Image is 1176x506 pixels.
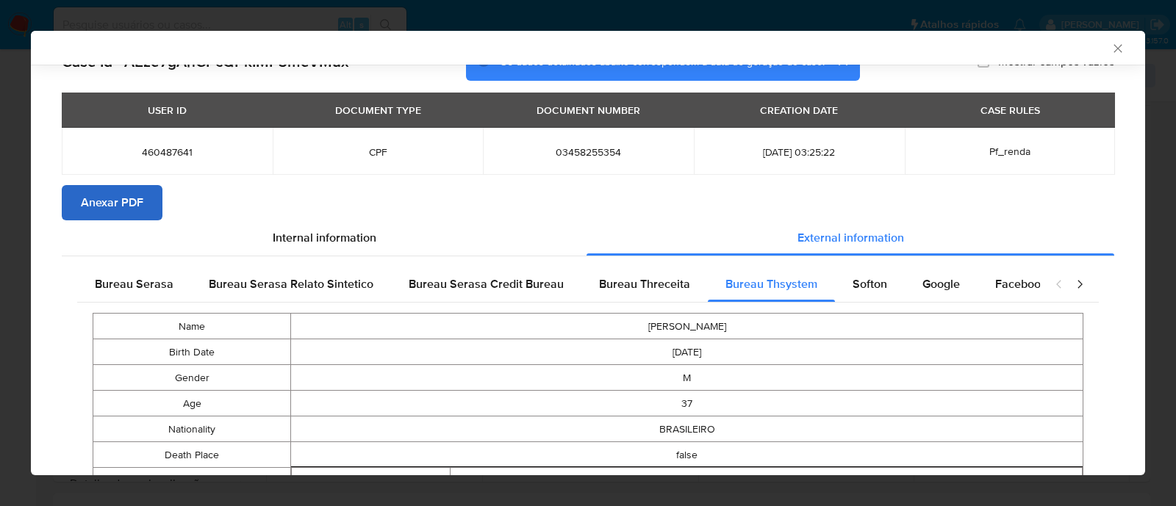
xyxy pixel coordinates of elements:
[450,468,1083,494] td: CPF
[751,98,847,123] div: CREATION DATE
[797,229,904,246] span: External information
[292,468,450,494] td: Type
[922,275,960,292] span: Google
[139,98,196,123] div: USER ID
[291,416,1083,442] td: BRASILEIRO
[291,365,1083,391] td: M
[995,275,1047,292] span: Facebook
[291,339,1083,365] td: [DATE]
[528,98,649,123] div: DOCUMENT NUMBER
[31,31,1145,475] div: closure-recommendation-modal
[93,365,291,391] td: Gender
[290,145,466,159] span: CPF
[95,275,173,292] span: Bureau Serasa
[989,144,1030,159] span: Pf_renda
[93,442,291,468] td: Death Place
[62,220,1114,256] div: Detailed info
[326,98,430,123] div: DOCUMENT TYPE
[209,275,373,292] span: Bureau Serasa Relato Sintetico
[501,145,676,159] span: 03458255354
[93,314,291,339] td: Name
[79,145,255,159] span: 460487641
[62,52,348,71] h2: Case Id - AEze7gAnCPcQPkIMP3meVMux
[93,416,291,442] td: Nationality
[409,275,564,292] span: Bureau Serasa Credit Bureau
[599,275,690,292] span: Bureau Threceita
[853,275,887,292] span: Softon
[93,339,291,365] td: Birth Date
[291,314,1083,339] td: [PERSON_NAME]
[1111,41,1124,54] button: Fechar a janela
[273,229,376,246] span: Internal information
[93,391,291,416] td: Age
[62,185,162,220] button: Anexar PDF
[81,187,143,219] span: Anexar PDF
[972,98,1049,123] div: CASE RULES
[500,54,825,69] span: Os dados detalhados abaixo correspondem à data de geração do caso.
[711,145,887,159] span: [DATE] 03:25:22
[291,442,1083,468] td: false
[725,275,817,292] span: Bureau Thsystem
[998,54,1114,69] span: Mostrar campos vazios
[77,267,1040,302] div: Detailed external info
[291,391,1083,416] td: 37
